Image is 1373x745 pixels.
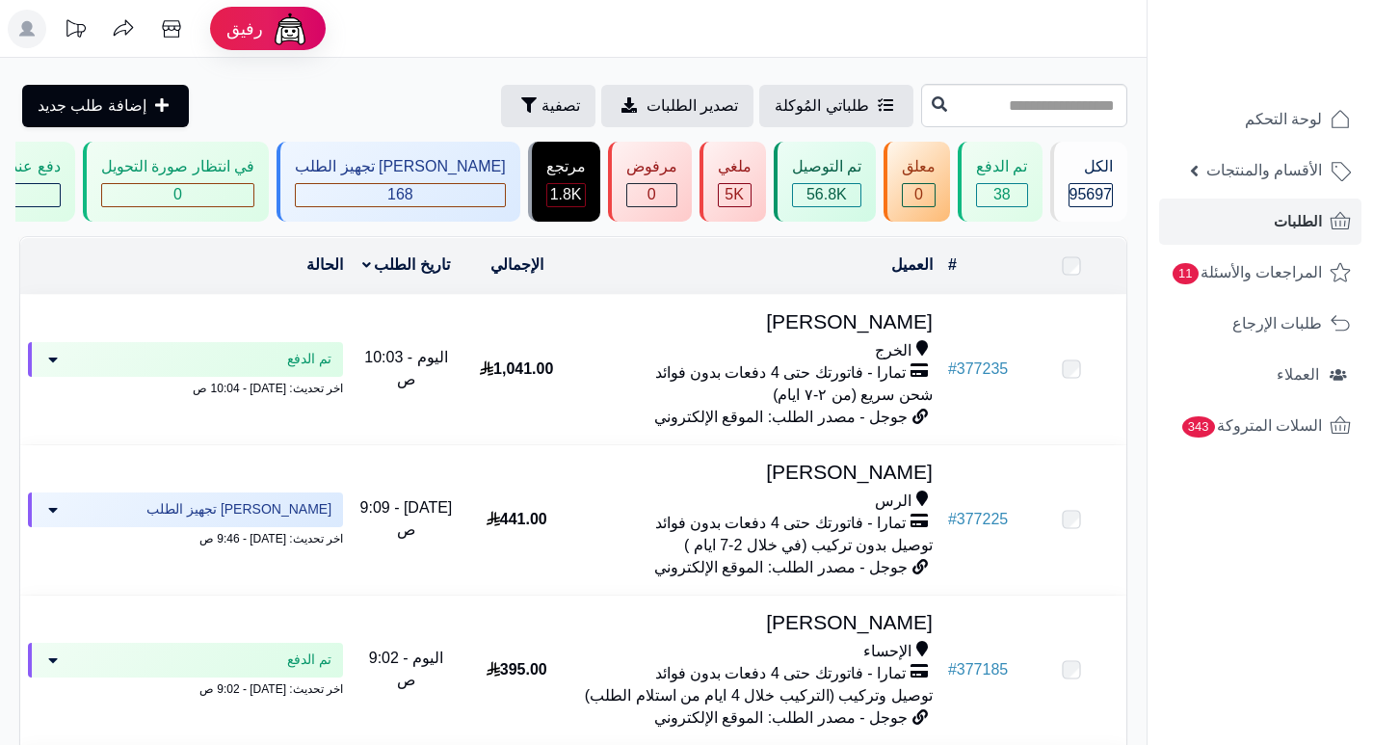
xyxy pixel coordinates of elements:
a: ملغي 5K [702,142,774,222]
div: مرتجع [563,156,598,178]
a: الكل95697 [1041,142,1131,222]
span: [DATE] - 9:09 ص [351,496,444,542]
div: اخر تحديث: [DATE] - 9:46 ص [28,527,334,547]
span: الإحساء [859,641,903,663]
span: جوجل - مصدر الطلب: الموقع الإلكتروني [674,406,899,429]
span: 0 [66,183,76,206]
a: مرفوض 0 [617,142,702,222]
span: الخرج [870,340,903,362]
a: لوحة التحكم [1159,96,1361,143]
span: 5K [730,183,750,206]
span: لوحة التحكم [1251,106,1322,133]
span: 0 [912,183,922,206]
a: # [939,253,949,277]
div: 0 [640,184,683,206]
a: تم التوصيل 56.8K [774,142,880,222]
a: تاريخ الطلب [354,253,441,277]
span: 0 [657,183,667,206]
div: 56821 [797,184,860,206]
span: السلات المتروكة [1195,412,1322,439]
div: 0 [24,184,119,206]
a: طلباتي المُوكلة [775,85,913,127]
span: توصيل وتركيب (التركيب خلال 4 ايام من استلام الطلب) [613,684,924,707]
a: العميل [882,253,924,277]
span: 343 [1197,416,1232,438]
a: العملاء [1159,352,1361,398]
a: تم الدفع 38 [951,142,1041,222]
div: [PERSON_NAME] تجهيز الطلب [330,156,522,178]
div: 0 [903,184,932,206]
h3: [PERSON_NAME] [571,310,924,333]
a: تصدير الطلبات [626,85,769,127]
span: الرس [873,491,903,513]
div: ملغي [725,156,755,178]
div: مرفوض [639,156,684,178]
span: تصفية [568,94,605,118]
a: دفع عند الاستلام 0 [1,142,138,222]
span: 56.8K [807,183,850,206]
span: 38 [989,183,1008,206]
a: #377235 [939,358,1008,381]
a: #377185 [939,658,1008,681]
span: # [939,658,950,681]
a: مرتجع 1.8K [541,142,617,222]
div: دفع عند الاستلام [23,156,119,178]
div: الكل [1063,156,1113,178]
span: اليوم - 10:03 ص [356,346,440,391]
a: الحالة [298,253,334,277]
span: 11 [1184,263,1212,284]
div: تم الدفع [973,156,1022,178]
h3: [PERSON_NAME] [571,461,924,483]
a: طلبات الإرجاع [1159,301,1361,347]
span: 1.8K [565,183,597,206]
span: تمارا - فاتورتك حتى 4 دفعات بدون فوائد [668,362,897,385]
span: تمارا - فاتورتك حتى 4 دفعات بدون فوائد [668,663,897,685]
div: في انتظار صورة التحويل [160,156,289,178]
span: تم الدفع [280,350,323,369]
div: 4987 [726,184,754,206]
img: ai-face.png [268,10,306,48]
span: # [939,358,950,381]
div: معلق [902,156,933,178]
span: 95697 [1064,183,1112,206]
a: الإجمالي [485,253,533,277]
a: [PERSON_NAME] تجهيز الطلب 168 [307,142,541,222]
span: 1,041.00 [468,358,549,381]
div: اخر تحديث: [DATE] - 9:02 ص [28,678,334,698]
a: المراجعات والأسئلة11 [1159,250,1361,296]
div: 38 [974,184,1021,206]
a: السلات المتروكة343 [1159,403,1361,449]
span: 0 [220,183,229,206]
a: الطلبات [1159,199,1361,245]
span: اليوم - 9:02 ص [360,647,436,692]
span: طلبات الإرجاع [1244,310,1322,337]
span: تم الدفع [280,651,323,670]
div: تم التوصيل [796,156,861,178]
span: رفيق [229,17,260,40]
a: في انتظار صورة التحويل 0 [138,142,307,222]
span: الطلبات [1278,208,1322,235]
span: توصيل بدون تركيب (في خلال 2-7 ايام ) [700,534,924,557]
img: logo-2.png [1242,45,1355,86]
span: العملاء [1281,361,1319,388]
span: [PERSON_NAME] تجهيز الطلب [154,500,323,519]
span: تصدير الطلبات [671,94,753,118]
span: المراجعات والأسئلة [1182,259,1322,286]
span: جوجل - مصدر الطلب: الموقع الإلكتروني [674,706,899,730]
span: الأقسام والمنتجات [1216,157,1322,184]
span: إضافة طلب جديد [38,94,142,118]
div: 1821 [564,184,597,206]
a: تحديثات المنصة [51,10,99,53]
span: تمارا - فاتورتك حتى 4 دفعات بدون فوائد [668,513,897,535]
button: تصفية [528,85,620,127]
a: #377225 [939,508,1008,531]
div: 0 [161,184,288,206]
span: # [939,508,950,531]
span: 168 [411,183,440,206]
span: 441.00 [475,508,541,531]
span: 395.00 [475,658,541,681]
div: 168 [330,184,521,206]
a: معلق 0 [880,142,951,222]
span: جوجل - مصدر الطلب: الموقع الإلكتروني [674,556,899,579]
span: طلباتي المُوكلة [790,94,869,118]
